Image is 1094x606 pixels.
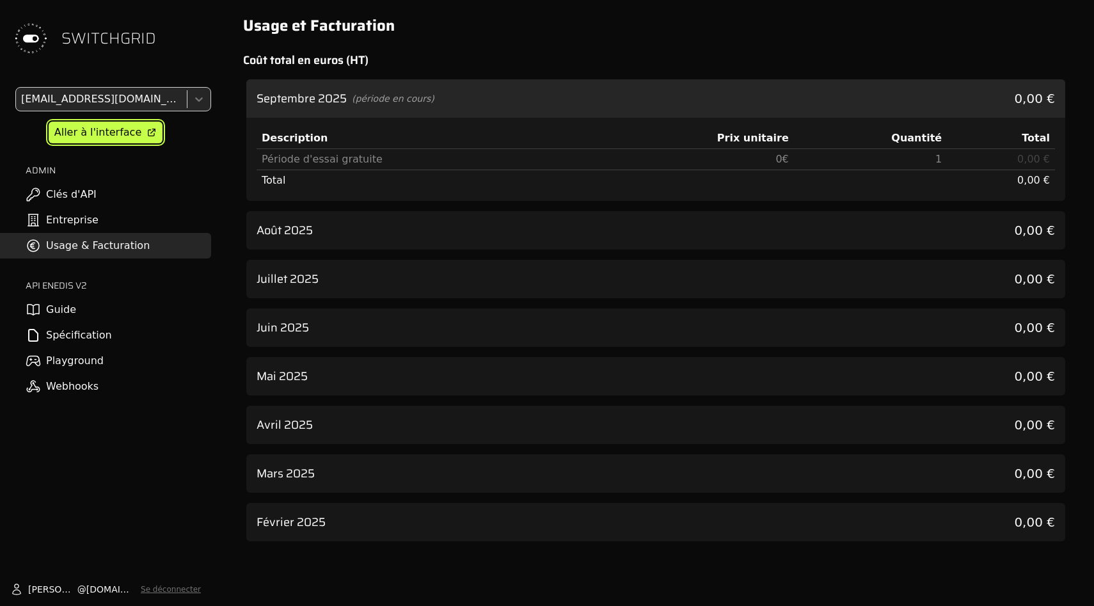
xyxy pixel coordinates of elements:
[141,584,201,594] button: Se déconnecter
[28,583,77,596] span: [PERSON_NAME]
[257,221,313,239] h3: Août 2025
[246,211,1065,250] div: voir les détails
[1014,319,1055,337] span: 0,00 €
[1014,367,1055,385] span: 0,00 €
[1017,174,1050,186] span: 0,00 €
[262,174,285,186] span: Total
[1014,90,1055,108] span: 0,00 €
[243,51,1068,69] h2: Coût total en euros (HT)
[246,406,1065,444] div: voir les détails
[262,152,582,167] div: Période d'essai gratuite
[246,308,1065,347] div: voir les détails
[246,260,1065,298] div: voir les détails
[592,131,789,146] div: Prix unitaire
[257,90,347,108] h3: Septembre 2025
[86,583,136,596] span: [DOMAIN_NAME]
[1014,513,1055,531] span: 0,00 €
[952,131,1050,146] div: Total
[775,153,788,165] span: 0 €
[799,131,942,146] div: Quantité
[1014,270,1055,288] span: 0,00 €
[243,15,1068,36] h1: Usage et Facturation
[246,503,1065,541] div: voir les détails
[49,122,163,143] a: Aller à l'interface
[77,583,86,596] span: @
[257,367,308,385] h3: Mai 2025
[1017,153,1050,165] span: 0,00 €
[246,454,1065,493] div: voir les détails
[257,416,313,434] h3: Avril 2025
[61,28,156,49] span: SWITCHGRID
[257,270,319,288] h3: Juillet 2025
[26,164,211,177] h2: ADMIN
[257,319,309,337] h3: Juin 2025
[54,125,141,140] div: Aller à l'interface
[1014,221,1055,239] span: 0,00 €
[257,513,326,531] h3: Février 2025
[352,92,434,105] span: (période en cours)
[257,465,315,482] h3: Mars 2025
[262,131,582,146] div: Description
[1014,416,1055,434] span: 0,00 €
[246,357,1065,395] div: voir les détails
[1014,465,1055,482] span: 0,00 €
[935,153,942,165] span: 1
[26,279,211,292] h2: API ENEDIS v2
[10,18,51,59] img: Switchgrid Logo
